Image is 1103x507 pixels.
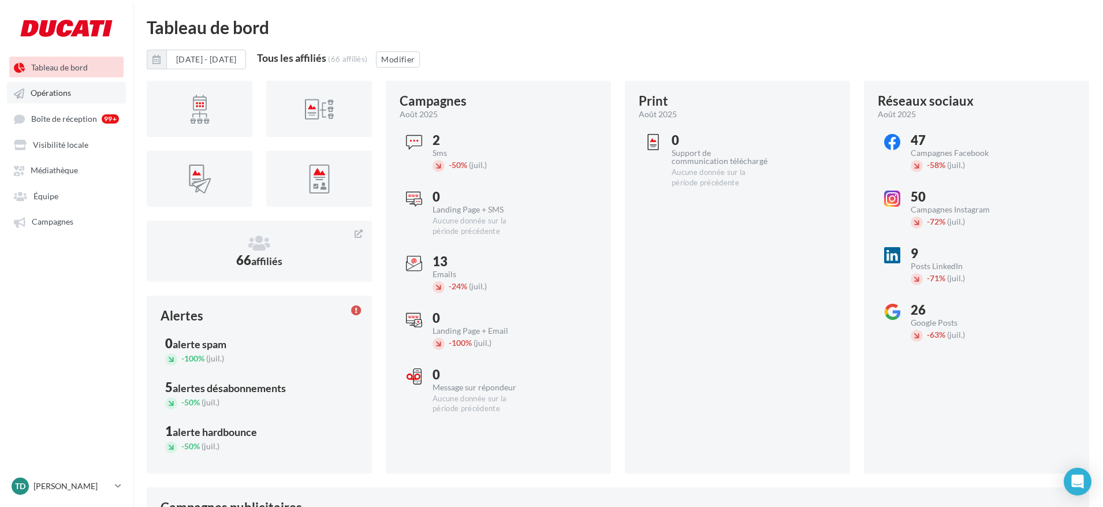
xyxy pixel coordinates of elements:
[236,252,282,268] span: 66
[202,441,219,451] span: (juil.)
[672,167,768,188] div: Aucune donnée sur la période précédente
[911,304,1007,316] div: 26
[181,397,184,407] span: -
[433,368,529,381] div: 0
[173,427,257,437] div: alerte hardbounce
[161,310,203,322] div: Alertes
[449,160,452,170] span: -
[33,480,110,492] p: [PERSON_NAME]
[927,217,945,226] span: 72%
[911,262,1007,270] div: Posts LinkedIn
[433,394,529,415] div: Aucune donnée sur la période précédente
[7,134,126,155] a: Visibilité locale
[449,338,472,348] span: 100%
[433,206,529,214] div: Landing Page + SMS
[433,255,529,268] div: 13
[927,217,930,226] span: -
[181,353,204,363] span: 100%
[639,95,668,107] div: Print
[911,191,1007,203] div: 50
[251,255,282,267] span: affiliés
[927,273,945,283] span: 71%
[7,185,126,206] a: Équipe
[433,270,529,278] div: Emails
[911,206,1007,214] div: Campagnes Instagram
[257,53,326,63] div: Tous les affiliés
[433,312,529,325] div: 0
[433,149,529,157] div: Sms
[147,50,246,69] button: [DATE] - [DATE]
[376,51,420,68] button: Modifier
[433,134,529,147] div: 2
[911,149,1007,157] div: Campagnes Facebook
[449,160,467,170] span: 50%
[181,441,184,451] span: -
[400,109,438,120] span: août 2025
[165,381,353,394] div: 5
[9,475,124,497] a: TD [PERSON_NAME]
[7,159,126,180] a: Médiathèque
[947,160,965,170] span: (juil.)
[33,191,58,201] span: Équipe
[7,57,126,77] a: Tableau de bord
[474,338,491,348] span: (juil.)
[206,353,224,363] span: (juil.)
[947,330,965,340] span: (juil.)
[31,166,78,176] span: Médiathèque
[166,50,246,69] button: [DATE] - [DATE]
[181,353,184,363] span: -
[927,330,945,340] span: 63%
[947,273,965,283] span: (juil.)
[181,397,200,407] span: 50%
[449,281,467,291] span: 24%
[31,88,71,98] span: Opérations
[31,62,88,72] span: Tableau de bord
[911,134,1007,147] div: 47
[7,108,126,129] a: Boîte de réception 99+
[7,82,126,103] a: Opérations
[433,383,529,392] div: Message sur répondeur
[469,160,487,170] span: (juil.)
[639,109,677,120] span: août 2025
[927,160,945,170] span: 58%
[33,140,88,150] span: Visibilité locale
[469,281,487,291] span: (juil.)
[31,114,97,124] span: Boîte de réception
[449,338,452,348] span: -
[433,216,529,237] div: Aucune donnée sur la période précédente
[32,217,73,227] span: Campagnes
[449,281,452,291] span: -
[927,273,930,283] span: -
[173,383,286,393] div: alertes désabonnements
[400,95,467,107] div: Campagnes
[433,327,529,335] div: Landing Page + Email
[927,160,930,170] span: -
[7,211,126,232] a: Campagnes
[911,319,1007,327] div: Google Posts
[433,191,529,203] div: 0
[173,339,226,349] div: alerte spam
[878,95,974,107] div: Réseaux sociaux
[1064,468,1091,495] div: Open Intercom Messenger
[102,114,119,124] div: 99+
[15,480,25,492] span: TD
[672,149,768,165] div: Support de communication téléchargé
[878,109,916,120] span: août 2025
[202,397,219,407] span: (juil.)
[911,247,1007,260] div: 9
[328,54,367,64] div: (66 affiliés)
[165,337,353,350] div: 0
[181,441,200,451] span: 50%
[947,217,965,226] span: (juil.)
[927,330,930,340] span: -
[165,425,353,438] div: 1
[147,18,1089,36] div: Tableau de bord
[672,134,768,147] div: 0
